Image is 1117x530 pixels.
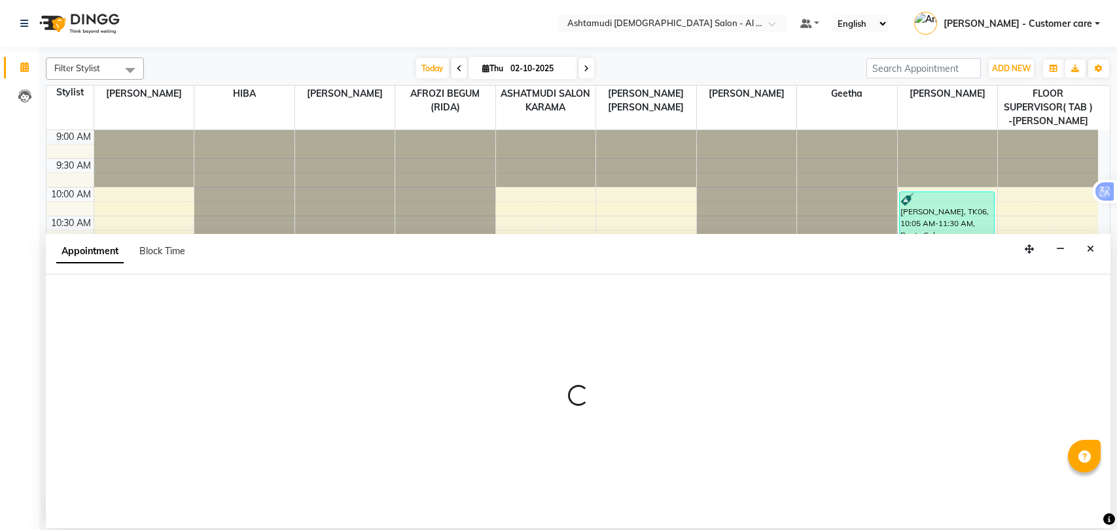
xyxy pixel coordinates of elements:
[56,240,124,263] span: Appointment
[1081,239,1100,259] button: Close
[1062,478,1104,517] iframe: chat widget
[395,86,495,116] span: AFROZI BEGUM (RIDA)
[506,59,572,78] input: 2025-10-02
[898,86,998,102] span: [PERSON_NAME]
[866,58,981,78] input: Search Appointment
[596,86,696,116] span: [PERSON_NAME] [PERSON_NAME]
[900,192,995,271] div: [PERSON_NAME], TK06, 10:05 AM-11:30 AM, Roots Color - [MEDICAL_DATA] Free,Upper Lip Threading/Chi...
[295,86,395,102] span: [PERSON_NAME]
[46,86,94,99] div: Stylist
[54,63,100,73] span: Filter Stylist
[48,216,94,230] div: 10:30 AM
[54,130,94,144] div: 9:00 AM
[697,86,797,102] span: [PERSON_NAME]
[48,188,94,201] div: 10:00 AM
[479,63,506,73] span: Thu
[54,159,94,173] div: 9:30 AM
[992,63,1031,73] span: ADD NEW
[33,5,123,42] img: logo
[94,86,194,102] span: [PERSON_NAME]
[416,58,449,78] span: Today
[998,86,1098,129] span: FLOOR SUPERVISOR( TAB ) -[PERSON_NAME]
[797,86,897,102] span: Geetha
[139,245,185,257] span: Block Time
[496,86,596,116] span: ASHATMUDI SALON KARAMA
[989,59,1034,78] button: ADD NEW
[944,17,1092,31] span: [PERSON_NAME] - Customer care
[194,86,294,102] span: HIBA
[914,12,937,35] img: Anila Thomas - Customer care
